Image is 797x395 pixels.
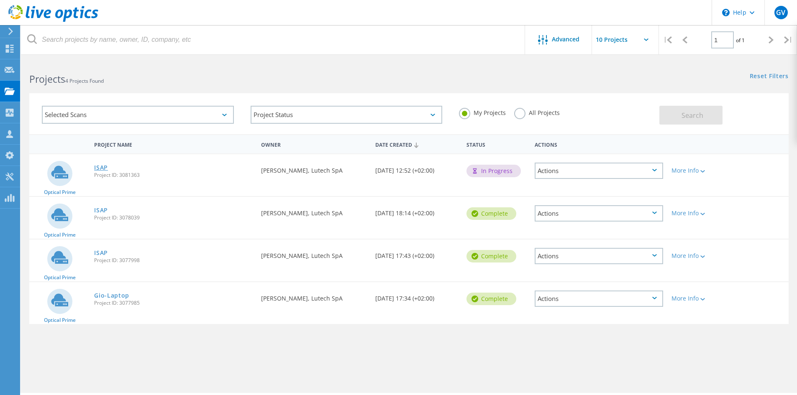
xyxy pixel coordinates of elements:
[44,318,76,323] span: Optical Prime
[371,282,462,310] div: [DATE] 17:34 (+02:00)
[94,258,253,263] span: Project ID: 3077998
[94,293,129,298] a: Gio-Laptop
[94,250,108,256] a: ISAP
[44,232,76,237] span: Optical Prime
[251,106,443,124] div: Project Status
[466,165,521,177] div: In Progress
[257,282,371,310] div: [PERSON_NAME], Lutech SpA
[94,301,253,306] span: Project ID: 3077985
[257,240,371,267] div: [PERSON_NAME], Lutech SpA
[371,136,462,152] div: Date Created
[466,207,516,220] div: Complete
[94,165,108,171] a: ISAP
[257,136,371,152] div: Owner
[29,72,65,86] b: Projects
[21,25,525,54] input: Search projects by name, owner, ID, company, etc
[466,293,516,305] div: Complete
[90,136,257,152] div: Project Name
[659,25,676,55] div: |
[671,168,724,173] div: More Info
[44,275,76,280] span: Optical Prime
[535,163,663,179] div: Actions
[371,240,462,267] div: [DATE] 17:43 (+02:00)
[257,154,371,182] div: [PERSON_NAME], Lutech SpA
[514,108,560,116] label: All Projects
[682,111,703,120] span: Search
[736,37,745,44] span: of 1
[535,248,663,264] div: Actions
[371,154,462,182] div: [DATE] 12:52 (+02:00)
[94,173,253,178] span: Project ID: 3081363
[44,190,76,195] span: Optical Prime
[371,197,462,224] div: [DATE] 18:14 (+02:00)
[257,197,371,224] div: [PERSON_NAME], Lutech SpA
[459,108,506,116] label: My Projects
[671,253,724,259] div: More Info
[466,250,516,262] div: Complete
[535,205,663,222] div: Actions
[776,9,785,16] span: GV
[65,77,104,84] span: 4 Projects Found
[42,106,234,124] div: Selected Scans
[780,25,797,55] div: |
[94,215,253,220] span: Project ID: 3078039
[530,136,667,152] div: Actions
[722,9,730,16] svg: \n
[671,296,724,301] div: More Info
[535,291,663,307] div: Actions
[750,73,789,80] a: Reset Filters
[94,207,108,213] a: ISAP
[552,36,579,42] span: Advanced
[462,136,530,152] div: Status
[659,106,723,125] button: Search
[671,210,724,216] div: More Info
[8,18,98,23] a: Live Optics Dashboard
